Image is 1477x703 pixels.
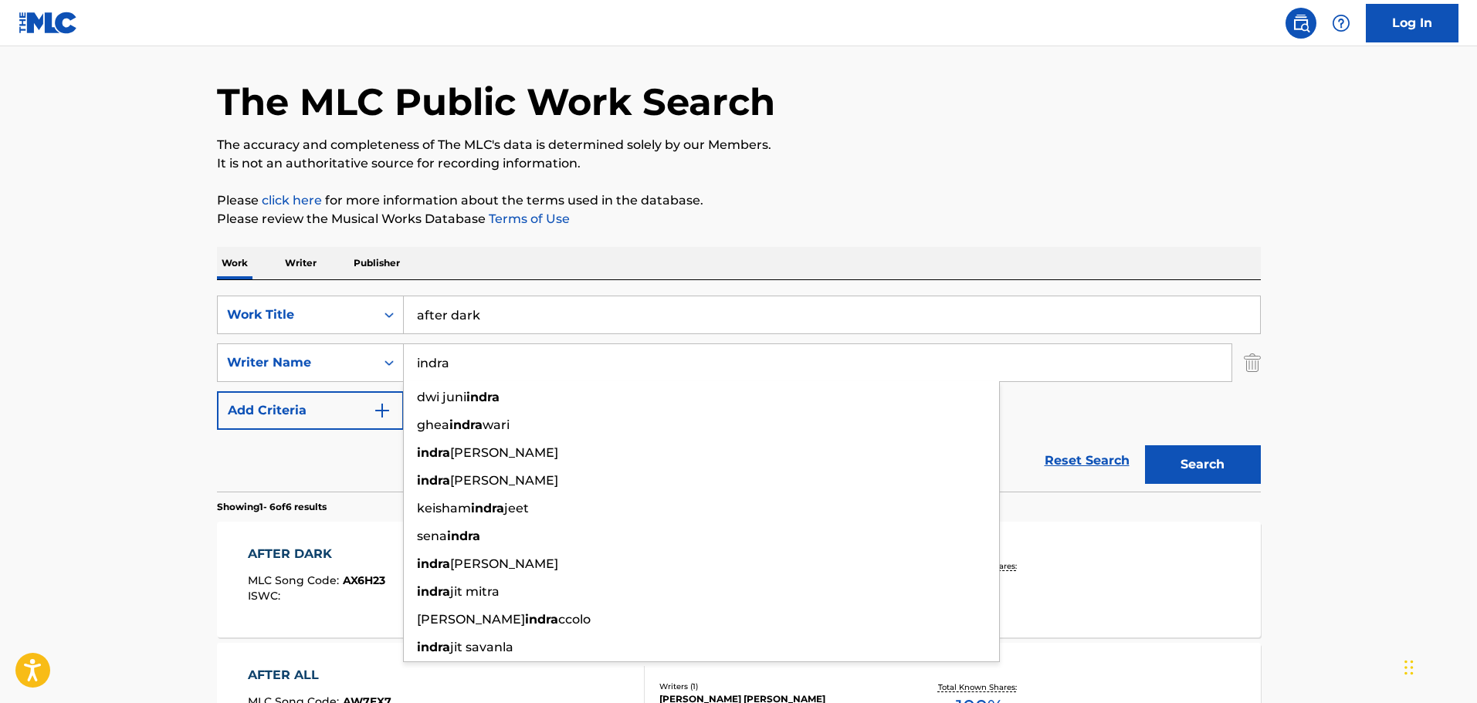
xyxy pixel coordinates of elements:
div: Work Title [227,306,366,324]
a: Terms of Use [486,211,570,226]
span: jeet [504,501,529,515]
a: click here [262,193,322,208]
span: ISWC : [248,589,284,603]
p: It is not an authoritative source for recording information. [217,154,1261,173]
strong: indra [417,473,450,488]
a: Log In [1366,4,1458,42]
strong: indra [466,390,500,404]
span: sena [417,529,447,543]
div: Writers ( 1 ) [659,681,893,692]
p: Please for more information about the terms used in the database. [217,191,1261,210]
a: Public Search [1286,8,1316,39]
p: Publisher [349,247,405,279]
div: AFTER ALL [248,666,391,684]
button: Search [1145,445,1261,484]
span: keisham [417,501,471,515]
img: 9d2ae6d4665cec9f34b9.svg [373,401,391,420]
span: ccolo [558,612,591,627]
p: Writer [280,247,321,279]
strong: indra [525,612,558,627]
a: Reset Search [1037,444,1137,478]
h1: The MLC Public Work Search [217,79,775,125]
span: MLC Song Code : [248,573,343,587]
img: search [1292,14,1310,32]
span: [PERSON_NAME] [450,473,558,488]
p: Total Known Shares: [938,681,1021,693]
strong: indra [417,584,450,599]
p: The accuracy and completeness of The MLC's data is determined solely by our Members. [217,136,1261,154]
p: Work [217,247,252,279]
strong: indra [447,529,480,543]
img: help [1332,14,1350,32]
img: MLC Logo [19,12,78,34]
div: Drag [1404,644,1414,691]
span: wari [483,417,510,432]
div: Writer Name [227,353,366,372]
strong: indra [471,501,504,515]
span: [PERSON_NAME] [417,612,525,627]
strong: indra [417,556,450,571]
iframe: Chat Widget [1400,629,1477,703]
div: AFTER DARK [248,545,385,563]
strong: indra [417,445,450,460]
span: [PERSON_NAME] [450,556,558,571]
span: jit mitra [450,584,500,599]
form: Search Form [217,296,1261,492]
button: Add Criteria [217,391,404,430]
p: Please review the Musical Works Database [217,210,1261,228]
span: ghea [417,417,449,432]
span: jit savanla [450,640,513,654]
a: AFTER DARKMLC Song Code:AX6H23ISWC:Writers (1)[PERSON_NAME] [PERSON_NAME]Recording Artists (7)NAP... [217,522,1261,637]
img: Delete Criterion [1244,343,1261,382]
strong: indra [449,417,483,432]
span: dwi juni [417,390,466,404]
div: Help [1326,8,1357,39]
strong: indra [417,640,450,654]
span: AX6H23 [343,573,385,587]
p: Showing 1 - 6 of 6 results [217,500,327,514]
span: [PERSON_NAME] [450,445,558,460]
